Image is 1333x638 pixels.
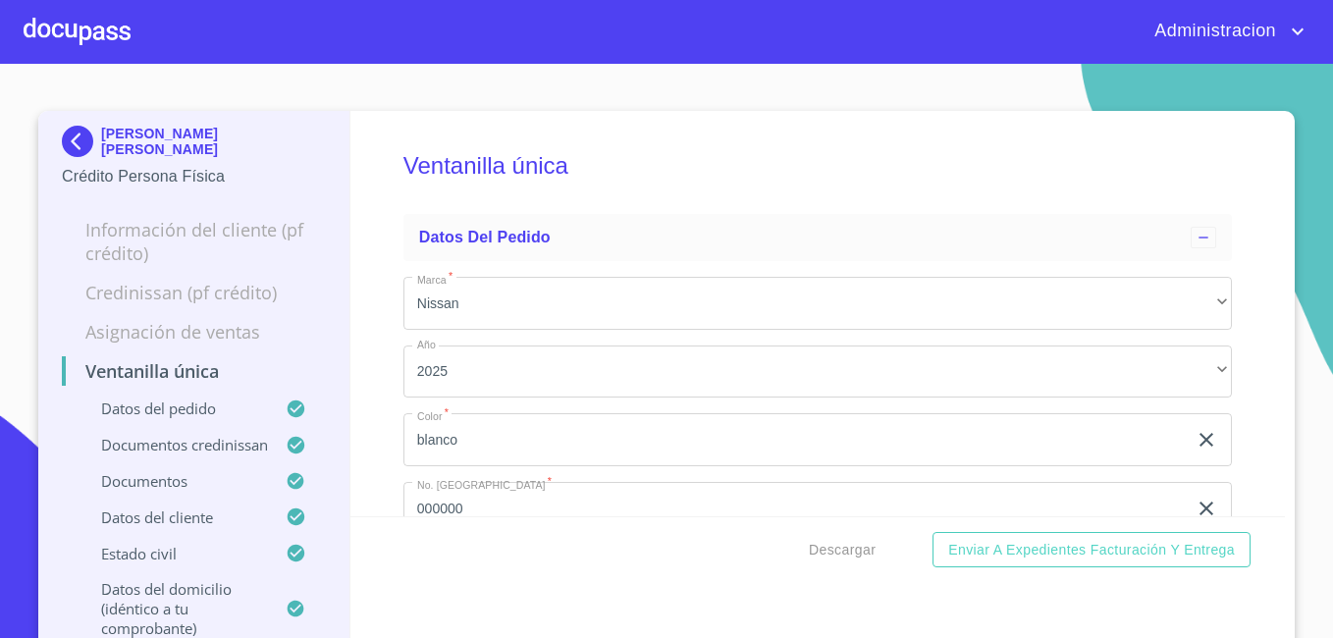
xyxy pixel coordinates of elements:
button: account of current user [1140,16,1309,47]
p: Datos del cliente [62,507,286,527]
div: 2025 [403,346,1232,399]
span: Descargar [809,538,876,562]
span: Administracion [1140,16,1286,47]
p: Estado civil [62,544,286,563]
p: Asignación de Ventas [62,320,326,344]
button: Descargar [801,532,883,568]
button: clear input [1195,497,1218,520]
div: [PERSON_NAME] [PERSON_NAME] [62,126,326,165]
p: Datos del pedido [62,399,286,418]
span: Enviar a Expedientes Facturación y Entrega [948,538,1235,562]
p: Información del cliente (PF crédito) [62,218,326,265]
h5: Ventanilla única [403,126,1232,206]
img: Docupass spot blue [62,126,101,157]
p: [PERSON_NAME] [PERSON_NAME] [101,126,326,157]
p: Datos del domicilio (idéntico a tu comprobante) [62,579,286,638]
p: Documentos CrediNissan [62,435,286,454]
p: Credinissan (PF crédito) [62,281,326,304]
div: Nissan [403,277,1232,330]
button: clear input [1195,428,1218,452]
span: Datos del pedido [419,229,551,245]
div: Datos del pedido [403,214,1232,261]
button: Enviar a Expedientes Facturación y Entrega [933,532,1251,568]
p: Crédito Persona Física [62,165,326,188]
p: Ventanilla única [62,359,326,383]
p: Documentos [62,471,286,491]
